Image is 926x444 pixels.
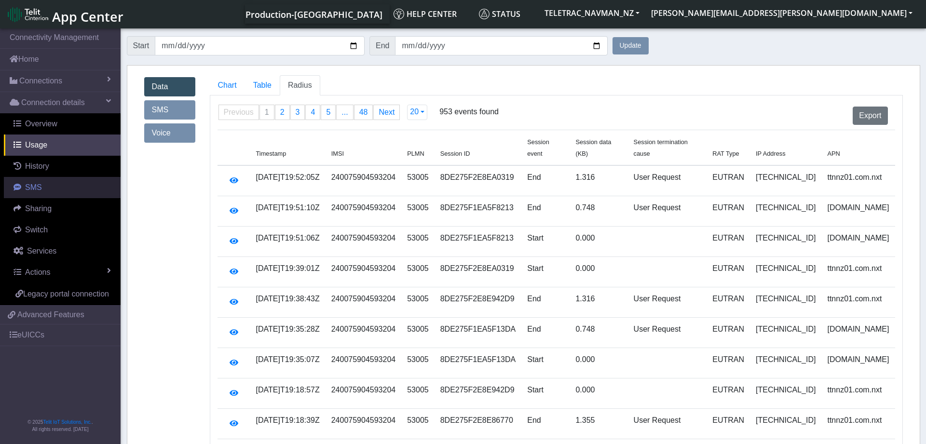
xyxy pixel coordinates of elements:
[521,378,570,409] td: Start
[326,227,401,257] td: 240075904593204
[250,378,326,409] td: [DATE]T19:18:57Z
[475,4,539,24] a: Status
[250,409,326,439] td: [DATE]T19:18:39Z
[570,165,627,196] td: 1.316
[853,107,887,125] button: Export
[4,135,121,156] a: Usage
[613,37,649,54] button: Update
[144,77,195,96] a: Data
[521,409,570,439] td: End
[435,165,522,196] td: 8DE275F2E8EA0319
[521,257,570,287] td: Start
[326,257,401,287] td: 240075904593204
[394,9,404,19] img: knowledge.svg
[645,4,918,22] button: [PERSON_NAME][EMAIL_ADDRESS][PERSON_NAME][DOMAIN_NAME]
[435,257,522,287] td: 8DE275F2E8EA0319
[707,318,750,348] td: EUTRAN
[750,409,821,439] td: [TECHNICAL_ID]
[479,9,490,19] img: status.svg
[250,348,326,378] td: [DATE]T19:35:07Z
[25,226,48,234] span: Switch
[401,318,435,348] td: 53005
[756,150,786,157] span: IP Address
[821,227,895,257] td: [DOMAIN_NAME]
[521,227,570,257] td: Start
[4,113,121,135] a: Overview
[707,409,750,439] td: EUTRAN
[401,165,435,196] td: 53005
[311,108,315,116] span: 4
[570,287,627,318] td: 1.316
[280,108,285,116] span: 2
[821,287,895,318] td: ttnnz01.com.nxt
[341,108,348,116] span: ...
[250,318,326,348] td: [DATE]T19:35:28Z
[750,196,821,227] td: [TECHNICAL_ID]
[250,227,326,257] td: [DATE]T19:51:06Z
[326,409,401,439] td: 240075904593204
[288,81,312,89] span: Radius
[250,257,326,287] td: [DATE]T19:39:01Z
[359,108,368,116] span: 48
[23,290,109,298] span: Legacy portal connection
[435,348,522,378] td: 8DE275F1EA5F13DA
[527,138,549,157] span: Session event
[750,378,821,409] td: [TECHNICAL_ID]
[250,287,326,318] td: [DATE]T19:38:43Z
[401,257,435,287] td: 53005
[821,348,895,378] td: [DOMAIN_NAME]
[570,196,627,227] td: 0.748
[401,196,435,227] td: 53005
[435,409,522,439] td: 8DE275F2E8E86770
[440,150,470,157] span: Session ID
[479,9,520,19] span: Status
[25,268,50,276] span: Actions
[256,150,286,157] span: Timestamp
[707,196,750,227] td: EUTRAN
[750,257,821,287] td: [TECHNICAL_ID]
[326,196,401,227] td: 240075904593204
[8,7,48,22] img: logo-telit-cinterion-gw-new.png
[821,257,895,287] td: ttnnz01.com.nxt
[750,287,821,318] td: [TECHNICAL_ID]
[250,165,326,196] td: [DATE]T19:52:05Z
[570,378,627,409] td: 0.000
[25,162,49,170] span: History
[21,97,85,108] span: Connection details
[628,409,707,439] td: User Request
[401,378,435,409] td: 53005
[8,4,122,25] a: App Center
[25,120,57,128] span: Overview
[435,196,522,227] td: 8DE275F1EA5F8213
[628,165,707,196] td: User Request
[628,318,707,348] td: User Request
[707,348,750,378] td: EUTRAN
[19,75,62,87] span: Connections
[326,318,401,348] td: 240075904593204
[369,36,395,55] span: End
[245,4,382,24] a: Your current platform instance
[144,100,195,120] a: SMS
[52,8,123,26] span: App Center
[127,36,156,55] span: Start
[326,348,401,378] td: 240075904593204
[4,262,121,283] a: Actions
[539,4,645,22] button: TELETRAC_NAVMAN_NZ
[218,81,237,89] span: Chart
[521,196,570,227] td: End
[570,227,627,257] td: 0.000
[707,287,750,318] td: EUTRAN
[570,348,627,378] td: 0.000
[435,318,522,348] td: 8DE275F1EA5F13DA
[401,287,435,318] td: 53005
[25,183,42,191] span: SMS
[707,257,750,287] td: EUTRAN
[410,108,419,116] span: 20
[4,219,121,241] a: Switch
[570,318,627,348] td: 0.748
[25,204,52,213] span: Sharing
[326,108,330,116] span: 5
[253,81,272,89] span: Table
[374,105,399,120] a: Next page
[401,227,435,257] td: 53005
